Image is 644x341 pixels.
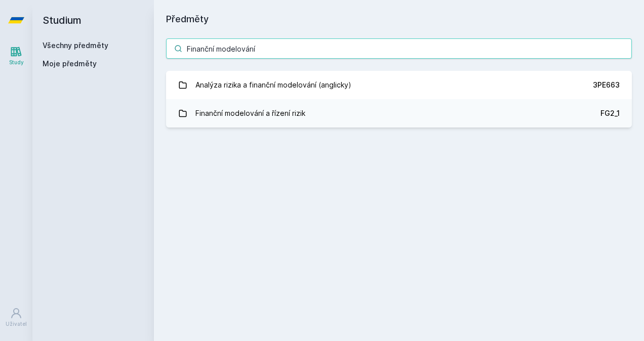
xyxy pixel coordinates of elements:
a: Study [2,40,30,71]
div: Uživatel [6,320,27,328]
div: Study [9,59,24,66]
a: Všechny předměty [43,41,108,50]
div: Analýza rizika a finanční modelování (anglicky) [195,75,351,95]
a: Finanční modelování a řízení rizik FG2_1 [166,99,632,127]
span: Moje předměty [43,59,97,69]
div: Finanční modelování a řízení rizik [195,103,305,123]
a: Uživatel [2,302,30,333]
a: Analýza rizika a finanční modelování (anglicky) 3PE663 [166,71,632,99]
div: FG2_1 [600,108,620,118]
div: 3PE663 [593,80,620,90]
input: Název nebo ident předmětu… [166,38,632,59]
h1: Předměty [166,12,632,26]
